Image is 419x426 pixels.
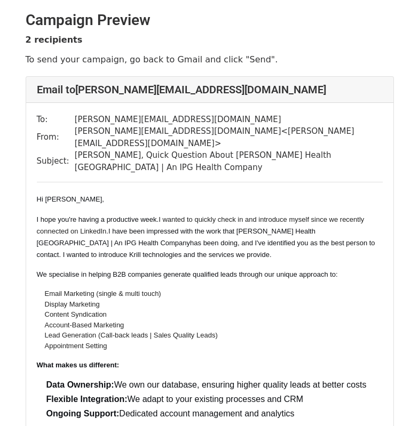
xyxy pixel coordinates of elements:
[37,114,75,126] td: To:
[37,215,159,223] font: I hope you're having a productive week.
[46,409,295,418] font: Dedicated account management and analytics
[46,395,128,404] span: Flexible Integration:
[37,215,365,235] span: I wanted to quickly check in and introduce myself since we recently connected on LinkedIn.
[75,125,383,149] td: [PERSON_NAME][EMAIL_ADDRESS][DOMAIN_NAME] < [PERSON_NAME][EMAIL_ADDRESS][DOMAIN_NAME] >
[37,227,315,247] font: I have been impressed with the work that [PERSON_NAME] Health [GEOGRAPHIC_DATA] | An IPG Health C...
[37,195,102,203] font: Hi [PERSON_NAME]
[46,380,367,389] font: We own our database, ensuring higher quality leads at better costs
[46,395,304,404] font: We adapt to your existing processes and CRM
[102,195,104,203] span: ,
[26,35,83,45] strong: 2 recipients
[46,380,114,389] span: Data Ownership:
[45,288,383,299] li: Email Marketing (single & multi touch)
[37,239,375,259] span: has been doing, and I've identified you as the best person to contact. I wanted to introduce Kril...
[46,409,120,418] span: Ongoing Support:
[37,270,338,278] font: We specialise in helping B2B companies generate qualified leads through our unique approach to:
[45,341,383,351] li: Appointment Setting
[45,299,383,310] li: Display Marketing
[75,149,383,173] td: [PERSON_NAME], Quick Question About [PERSON_NAME] Health [GEOGRAPHIC_DATA] | An IPG Health Company
[37,125,75,149] td: From:
[45,330,383,341] li: Lead Generation (Call-back leads | Sales Quality Leads)
[37,361,120,369] strong: What makes us different:
[37,149,75,173] td: Subject:
[45,320,383,331] li: Account-Based Marketing
[75,114,383,126] td: [PERSON_NAME][EMAIL_ADDRESS][DOMAIN_NAME]
[26,54,394,65] p: To send your campaign, go back to Gmail and click "Send".
[45,309,383,320] li: Content Syndication
[37,83,383,96] h4: Email to [PERSON_NAME][EMAIL_ADDRESS][DOMAIN_NAME]
[26,11,394,29] h2: Campaign Preview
